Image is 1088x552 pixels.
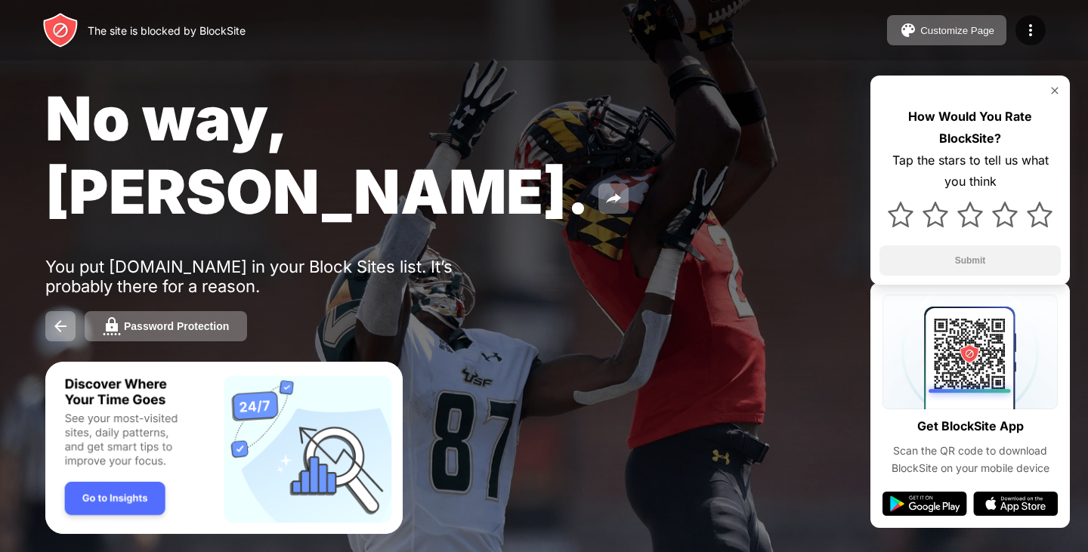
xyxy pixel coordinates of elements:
[45,362,403,535] iframe: Banner
[879,150,1061,193] div: Tap the stars to tell us what you think
[992,202,1018,227] img: star.svg
[888,202,913,227] img: star.svg
[103,317,121,335] img: password.svg
[923,202,948,227] img: star.svg
[45,82,589,228] span: No way, [PERSON_NAME].
[882,443,1058,476] div: Scan the QR code to download BlockSite on your mobile device
[1049,85,1061,97] img: rate-us-close.svg
[604,190,623,208] img: share.svg
[51,317,70,335] img: back.svg
[85,311,247,341] button: Password Protection
[887,15,1006,45] button: Customize Page
[45,257,512,296] div: You put [DOMAIN_NAME] in your Block Sites list. It’s probably there for a reason.
[882,492,967,516] img: google-play.svg
[899,21,917,39] img: pallet.svg
[879,106,1061,150] div: How Would You Rate BlockSite?
[1027,202,1052,227] img: star.svg
[124,320,229,332] div: Password Protection
[1022,21,1040,39] img: menu-icon.svg
[88,24,246,37] div: The site is blocked by BlockSite
[973,492,1058,516] img: app-store.svg
[879,245,1061,276] button: Submit
[917,415,1024,437] div: Get BlockSite App
[957,202,983,227] img: star.svg
[920,25,994,36] div: Customize Page
[42,12,79,48] img: header-logo.svg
